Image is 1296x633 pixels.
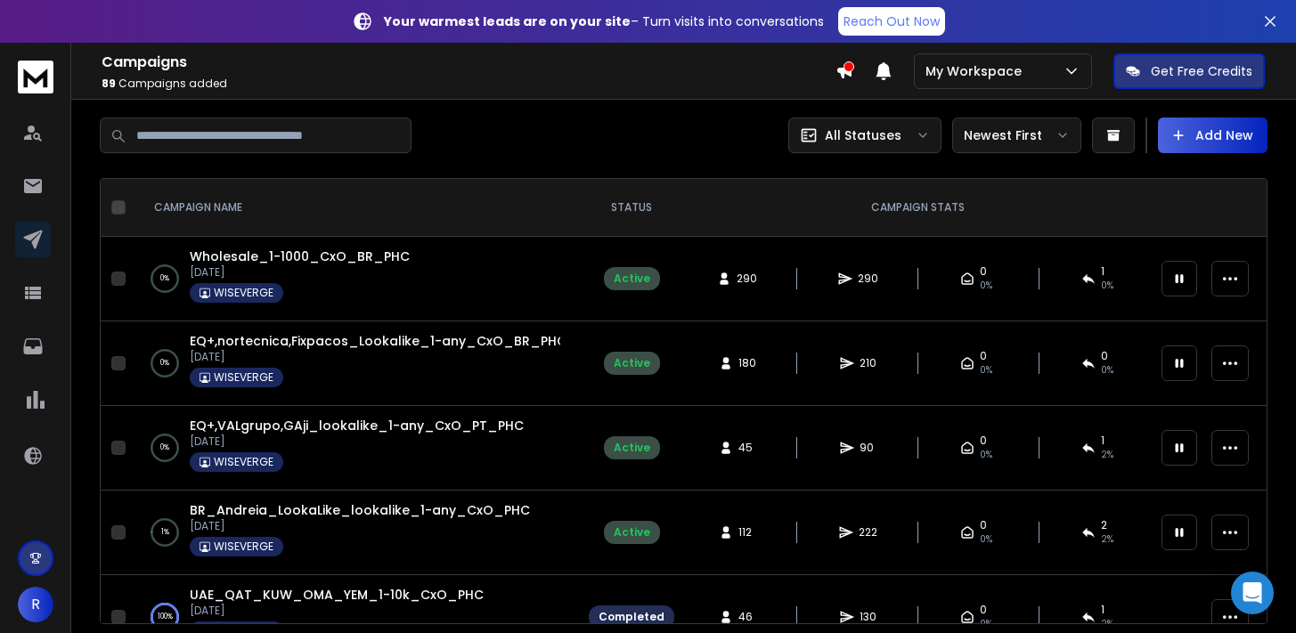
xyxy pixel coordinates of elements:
[1101,617,1113,631] span: 2 %
[980,603,987,617] span: 0
[738,610,756,624] span: 46
[384,12,631,30] strong: Your warmest leads are on your site
[980,448,992,462] span: 0%
[737,272,757,286] span: 290
[1101,518,1107,532] span: 2
[133,321,578,406] td: 0%EQ+,nortecnica,Fixpacos_Lookalike_1-any_CxO_BR_PHC[DATE]WISEVERGE
[384,12,824,30] p: – Turn visits into conversations
[858,272,878,286] span: 290
[190,350,560,364] p: [DATE]
[1101,532,1113,547] span: 2 %
[685,179,1151,237] th: CAMPAIGN STATS
[190,604,484,618] p: [DATE]
[1231,572,1274,614] div: Open Intercom Messenger
[190,417,524,434] a: EQ+,VALgrupo,GAji_lookalike_1-any_CxO_PT_PHC
[158,608,173,626] p: 100 %
[214,286,273,300] p: WISEVERGE
[133,406,578,491] td: 0%EQ+,VALgrupo,GAji_lookalike_1-any_CxO_PT_PHC[DATE]WISEVERGE
[738,441,756,455] span: 45
[160,270,169,288] p: 0 %
[1158,118,1267,153] button: Add New
[1151,62,1252,80] p: Get Free Credits
[1101,349,1108,363] span: 0
[133,179,578,237] th: CAMPAIGN NAME
[578,179,685,237] th: STATUS
[980,434,987,448] span: 0
[190,332,566,350] a: EQ+,nortecnica,Fixpacos_Lookalike_1-any_CxO_BR_PHC
[102,52,835,73] h1: Campaigns
[860,610,877,624] span: 130
[925,62,1029,80] p: My Workspace
[614,441,650,455] div: Active
[980,518,987,532] span: 0
[18,61,53,93] img: logo
[214,540,273,554] p: WISEVERGE
[160,354,169,372] p: 0 %
[980,532,992,547] span: 0%
[102,76,116,91] span: 89
[980,363,992,377] span: 0%
[860,356,877,370] span: 210
[1101,434,1104,448] span: 1
[980,617,992,631] span: 0%
[825,126,901,144] p: All Statuses
[133,237,578,321] td: 0%Wholesale_1-1000_CxO_BR_PHC[DATE]WISEVERGE
[844,12,940,30] p: Reach Out Now
[190,586,484,604] a: UAE_QAT_KUW_OMA_YEM_1-10k_CxO_PHC
[980,349,987,363] span: 0
[1101,448,1113,462] span: 2 %
[980,279,992,293] span: 0%
[952,118,1081,153] button: Newest First
[214,455,273,469] p: WISEVERGE
[859,525,877,540] span: 222
[160,439,169,457] p: 0 %
[190,434,524,449] p: [DATE]
[18,587,53,622] button: R
[102,77,835,91] p: Campaigns added
[860,441,877,455] span: 90
[614,356,650,370] div: Active
[614,525,650,540] div: Active
[1101,603,1104,617] span: 1
[738,525,756,540] span: 112
[1101,279,1113,293] span: 0 %
[133,491,578,575] td: 1%BR_Andreia_LookaLike_lookalike_1-any_CxO_PHC[DATE]WISEVERGE
[190,519,530,533] p: [DATE]
[980,264,987,279] span: 0
[838,7,945,36] a: Reach Out Now
[190,248,410,265] a: Wholesale_1-1000_CxO_BR_PHC
[190,265,410,280] p: [DATE]
[190,501,530,519] a: BR_Andreia_LookaLike_lookalike_1-any_CxO_PHC
[614,272,650,286] div: Active
[1101,363,1113,377] span: 0 %
[1113,53,1265,89] button: Get Free Credits
[738,356,756,370] span: 180
[599,610,664,624] div: Completed
[161,523,169,541] p: 1 %
[214,370,273,385] p: WISEVERGE
[1101,264,1104,279] span: 1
